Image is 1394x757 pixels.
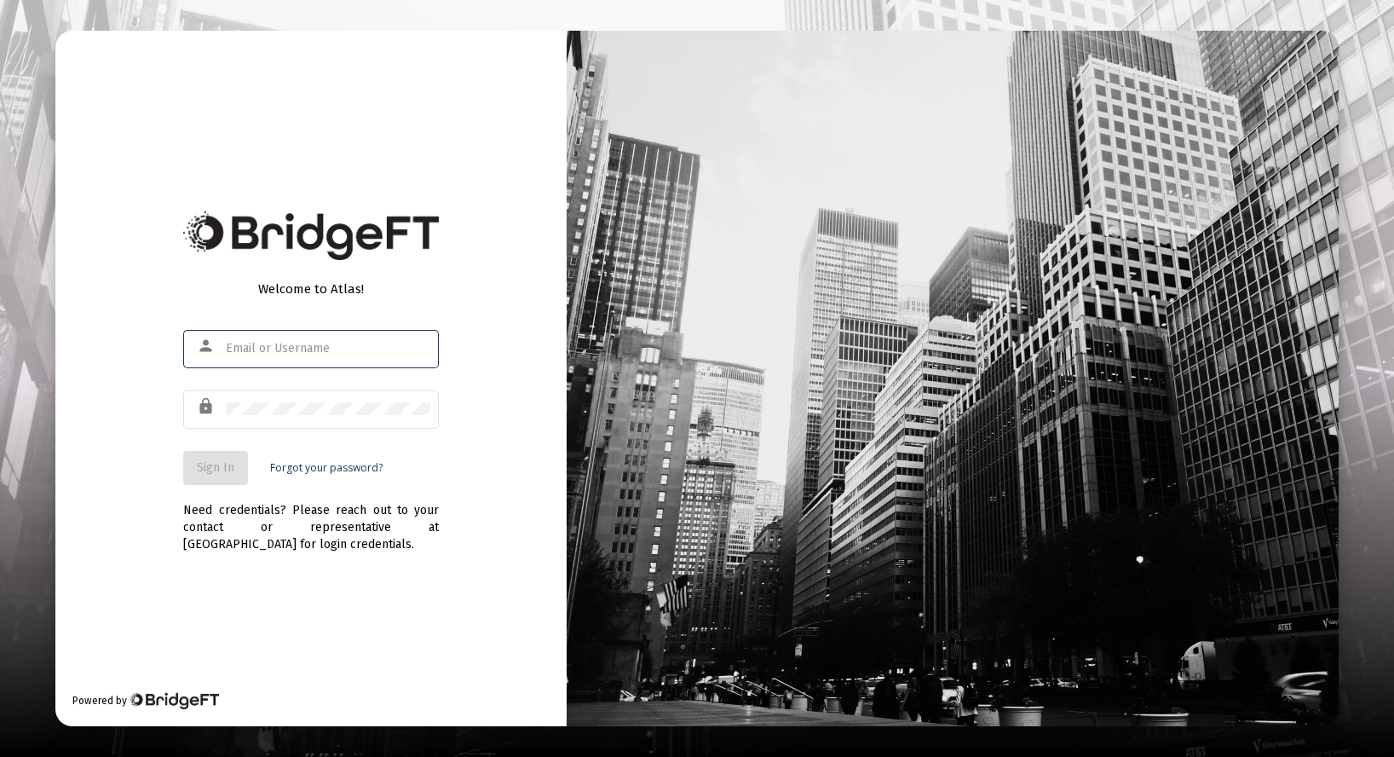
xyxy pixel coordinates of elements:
mat-icon: person [197,336,217,356]
input: Email or Username [226,342,430,355]
a: Forgot your password? [270,459,383,477]
div: Powered by [72,692,218,709]
img: Bridge Financial Technology Logo [129,692,218,709]
button: Sign In [183,451,248,485]
div: Welcome to Atlas! [183,280,439,298]
span: Sign In [197,460,234,475]
img: Bridge Financial Technology Logo [183,211,439,260]
mat-icon: lock [197,396,217,417]
div: Need credentials? Please reach out to your contact or representative at [GEOGRAPHIC_DATA] for log... [183,485,439,553]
